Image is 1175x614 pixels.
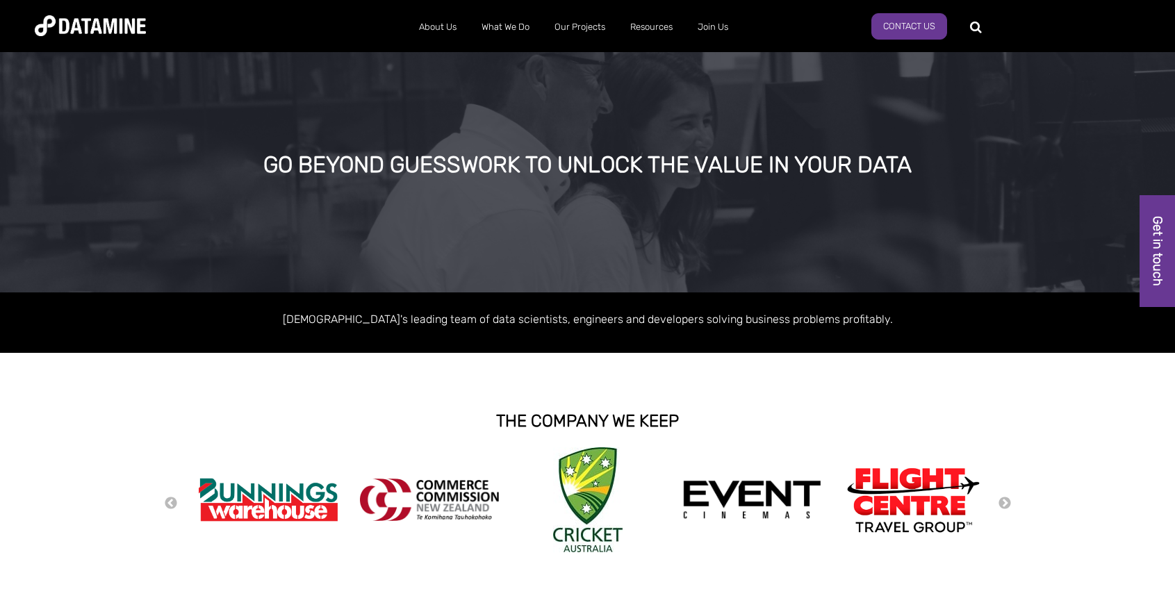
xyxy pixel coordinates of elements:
img: Datamine [35,15,146,36]
img: Flight Centre [844,464,983,536]
button: Previous [164,496,178,511]
img: Cricket Australia [553,447,623,552]
p: [DEMOGRAPHIC_DATA]'s leading team of data scientists, engineers and developers solving business p... [192,310,984,329]
a: What We Do [469,9,542,45]
button: Next [998,496,1012,511]
img: event cinemas [682,480,821,520]
img: Bunnings Warehouse [199,474,338,526]
a: Join Us [685,9,741,45]
a: Contact Us [871,13,947,40]
img: commercecommission [360,479,499,521]
strong: THE COMPANY WE KEEP [496,411,679,431]
div: GO BEYOND GUESSWORK TO UNLOCK THE VALUE IN YOUR DATA [135,153,1040,178]
a: Resources [618,9,685,45]
a: Get in touch [1140,195,1175,307]
a: About Us [406,9,469,45]
a: Our Projects [542,9,618,45]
